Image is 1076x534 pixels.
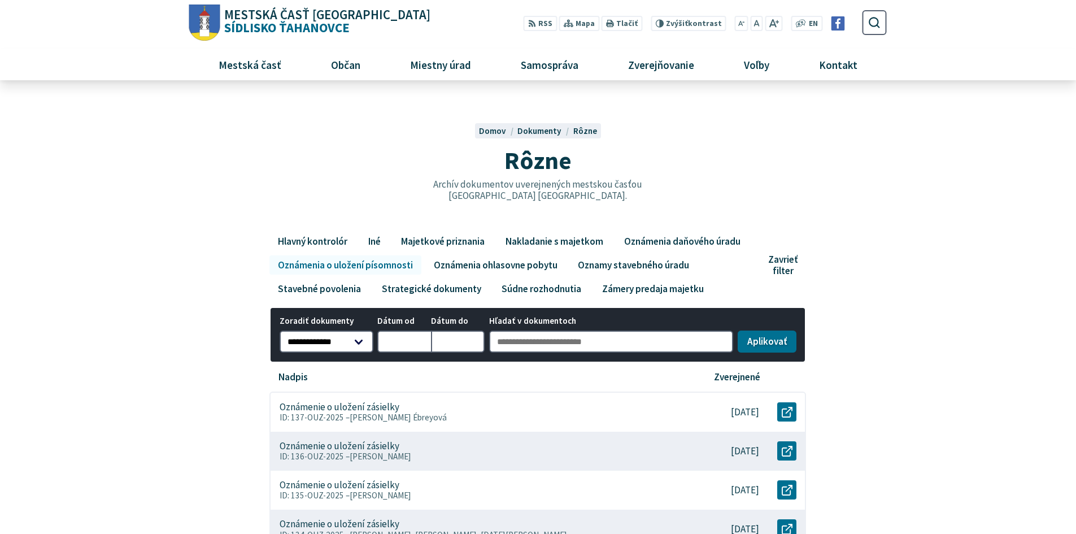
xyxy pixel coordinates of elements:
[310,49,381,80] a: Občan
[389,49,491,80] a: Miestny úrad
[666,19,688,28] span: Zvýšiť
[280,518,399,530] p: Oznámenie o uložení zásielky
[740,49,774,80] span: Voľby
[764,254,806,277] button: Zavrieť filter
[731,484,759,496] p: [DATE]
[425,255,565,275] a: Oznámenia ohlasovne pobytu
[489,331,734,353] input: Hľadať v dokumentoch
[831,16,845,31] img: Prejsť na Facebook stránku
[735,16,748,31] button: Zmenšiť veľkosť písma
[280,479,399,491] p: Oznámenie o uložení zásielky
[479,125,506,136] span: Domov
[608,49,715,80] a: Zverejňovanie
[570,255,698,275] a: Oznamy stavebného úradu
[198,49,302,80] a: Mestská časť
[393,232,493,251] a: Majetkové priznania
[500,49,599,80] a: Samospráva
[494,279,590,298] a: Súdne rozhodnutia
[489,316,734,326] span: Hľadať v dokumentoch
[799,49,878,80] a: Kontakt
[624,49,698,80] span: Zverejňovanie
[504,145,572,176] span: Rôzne
[377,316,431,326] span: Dátum od
[731,445,759,457] p: [DATE]
[616,19,638,28] span: Tlačiť
[497,232,611,251] a: Nakladanie s majetkom
[517,125,561,136] span: Dokumenty
[516,49,582,80] span: Samospráva
[602,16,642,31] button: Tlačiť
[666,19,722,28] span: kontrast
[806,18,821,30] a: EN
[280,451,679,462] p: ID: 136-OUZ-2025 –
[750,16,763,31] button: Nastaviť pôvodnú veľkosť písma
[714,371,760,383] p: Zverejnené
[280,413,679,423] p: ID: 137-OUZ-2025 –
[768,254,798,277] span: Zavrieť filter
[224,8,430,21] span: Mestská časť [GEOGRAPHIC_DATA]
[214,49,285,80] span: Mestská časť
[538,18,552,30] span: RSS
[269,232,355,251] a: Hlavný kontrolór
[651,16,726,31] button: Zvýšiťkontrast
[576,18,595,30] span: Mapa
[373,279,489,298] a: Strategické dokumenty
[189,5,430,41] a: Logo Sídlisko Ťahanovce, prejsť na domovskú stránku.
[278,371,308,383] p: Nadpis
[360,232,389,251] a: Iné
[559,16,599,31] a: Mapa
[220,8,431,34] span: Sídlisko Ťahanovce
[269,279,369,298] a: Stavebné povolenia
[377,331,431,353] input: Dátum od
[406,49,475,80] span: Miestny úrad
[350,451,411,462] span: [PERSON_NAME]
[269,255,421,275] a: Oznámenia o uložení písomnosti
[594,279,712,298] a: Zámery predaja majetku
[573,125,597,136] a: Rôzne
[431,331,485,353] input: Dátum do
[815,49,862,80] span: Kontakt
[409,179,666,202] p: Archív dokumentov uverejnených mestskou časťou [GEOGRAPHIC_DATA] [GEOGRAPHIC_DATA].
[280,316,373,326] span: Zoradiť dokumenty
[280,440,399,452] p: Oznámenie o uložení zásielky
[280,401,399,413] p: Oznámenie o uložení zásielky
[189,5,220,41] img: Prejsť na domovskú stránku
[326,49,364,80] span: Občan
[616,232,748,251] a: Oznámenia daňového úradu
[809,18,818,30] span: EN
[431,316,485,326] span: Dátum do
[280,490,679,501] p: ID: 135-OUZ-2025 –
[350,412,447,423] span: [PERSON_NAME] Ébreyová
[517,125,573,136] a: Dokumenty
[479,125,517,136] a: Domov
[765,16,782,31] button: Zväčšiť veľkosť písma
[280,331,373,353] select: Zoradiť dokumenty
[738,331,796,353] button: Aplikovať
[724,49,790,80] a: Voľby
[731,406,759,418] p: [DATE]
[524,16,557,31] a: RSS
[350,490,411,501] span: [PERSON_NAME]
